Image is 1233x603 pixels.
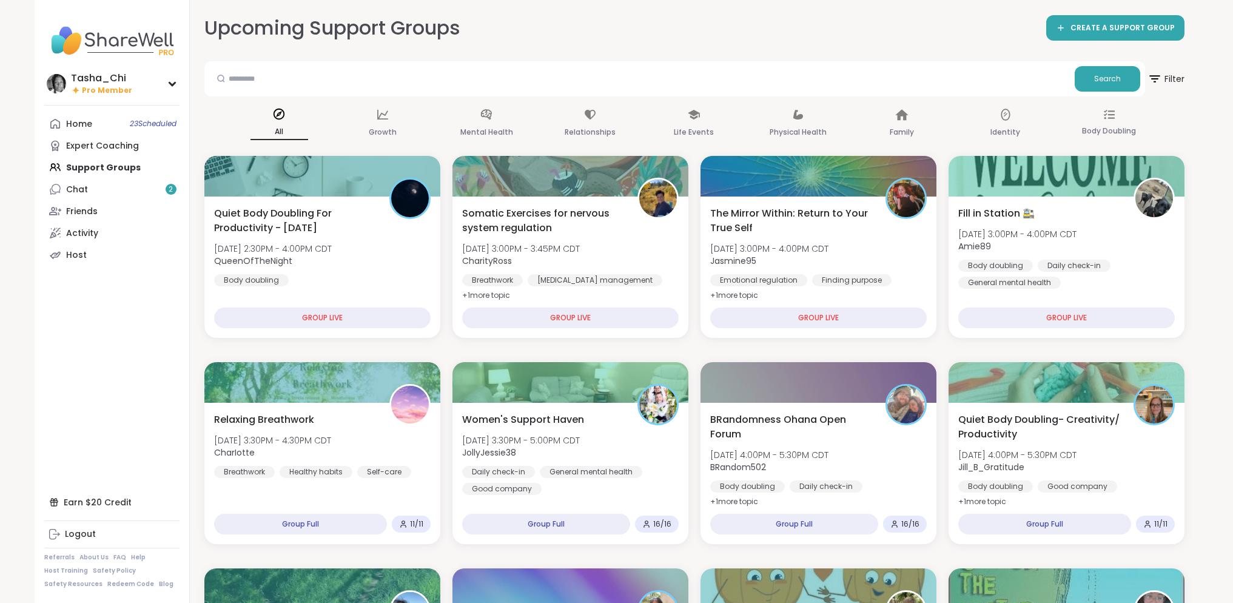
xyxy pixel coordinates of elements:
p: Mental Health [460,125,513,140]
div: Body doubling [958,480,1033,493]
img: Jasmine95 [887,180,925,217]
span: CREATE A SUPPORT GROUP [1070,23,1175,33]
div: Expert Coaching [66,140,139,152]
span: Filter [1147,64,1184,93]
div: Daily check-in [462,466,535,478]
div: GROUP LIVE [710,308,927,328]
span: 16 / 16 [653,519,671,529]
b: BRandom502 [710,461,766,473]
img: CharIotte [391,386,429,423]
div: GROUP LIVE [462,308,679,328]
div: Group Full [462,514,630,534]
div: Emotional regulation [710,274,807,286]
div: Earn $20 Credit [44,491,180,513]
a: Expert Coaching [44,135,180,157]
div: GROUP LIVE [214,308,431,328]
p: All [250,124,308,140]
img: QueenOfTheNight [391,180,429,217]
button: Filter [1147,61,1184,96]
div: Home [66,118,92,130]
div: Daily check-in [1038,260,1110,272]
img: Amie89 [1135,180,1173,217]
span: [DATE] 3:30PM - 5:00PM CDT [462,434,580,446]
a: Redeem Code [107,580,154,588]
span: Quiet Body Doubling- Creativity/ Productivity [958,413,1120,442]
span: [DATE] 4:00PM - 5:30PM CDT [958,449,1077,461]
p: Relationships [565,125,616,140]
a: Host Training [44,567,88,575]
a: Help [131,553,146,562]
div: Host [66,249,87,261]
a: Friends [44,200,180,222]
a: Referrals [44,553,75,562]
a: Safety Policy [93,567,136,575]
button: Search [1075,66,1140,92]
a: Home23Scheduled [44,113,180,135]
b: CharityRoss [462,255,512,267]
div: Healthy habits [280,466,352,478]
span: Pro Member [82,86,132,96]
span: [DATE] 3:30PM - 4:30PM CDT [214,434,331,446]
div: Self-care [357,466,411,478]
span: 11 / 11 [410,519,423,529]
a: Logout [44,524,180,545]
div: Breathwork [214,466,275,478]
img: BRandom502 [887,386,925,423]
div: Group Full [958,514,1131,534]
span: Relaxing Breathwork [214,413,314,427]
b: Jasmine95 [710,255,756,267]
div: Tasha_Chi [71,72,132,85]
a: Chat2 [44,178,180,200]
span: [DATE] 2:30PM - 4:00PM CDT [214,243,332,255]
a: CREATE A SUPPORT GROUP [1046,15,1184,41]
h2: Upcoming Support Groups [204,15,460,42]
div: Group Full [710,514,878,534]
div: Friends [66,206,98,218]
b: CharIotte [214,446,255,459]
p: Life Events [674,125,714,140]
b: QueenOfTheNight [214,255,292,267]
div: Body doubling [958,260,1033,272]
p: Physical Health [770,125,827,140]
img: Tasha_Chi [47,74,66,93]
span: Search [1094,73,1121,84]
a: FAQ [113,553,126,562]
div: Body doubling [710,480,785,493]
div: Finding purpose [812,274,892,286]
span: 16 / 16 [901,519,919,529]
p: Growth [369,125,397,140]
span: Quiet Body Doubling For Productivity - [DATE] [214,206,376,235]
img: JollyJessie38 [639,386,677,423]
img: ShareWell Nav Logo [44,19,180,62]
span: Women's Support Haven [462,413,584,427]
img: Jill_B_Gratitude [1135,386,1173,423]
a: Host [44,244,180,266]
a: Safety Resources [44,580,102,588]
img: CharityRoss [639,180,677,217]
div: General mental health [958,277,1061,289]
div: Logout [65,528,96,541]
a: About Us [79,553,109,562]
b: Amie89 [958,240,991,252]
span: [DATE] 3:00PM - 4:00PM CDT [710,243,828,255]
div: [MEDICAL_DATA] management [528,274,662,286]
span: [DATE] 3:00PM - 3:45PM CDT [462,243,580,255]
span: 2 [169,184,173,195]
span: Somatic Exercises for nervous system regulation [462,206,624,235]
span: Fill in Station 🚉 [958,206,1035,221]
span: The Mirror Within: Return to Your True Self [710,206,872,235]
span: 23 Scheduled [130,119,176,129]
a: Activity [44,222,180,244]
div: Chat [66,184,88,196]
p: Family [890,125,914,140]
div: GROUP LIVE [958,308,1175,328]
span: [DATE] 3:00PM - 4:00PM CDT [958,228,1077,240]
div: Daily check-in [790,480,862,493]
div: Body doubling [214,274,289,286]
div: Breathwork [462,274,523,286]
p: Body Doubling [1082,124,1136,138]
div: Good company [1038,480,1117,493]
div: Group Full [214,514,387,534]
b: JollyJessie38 [462,446,516,459]
b: Jill_B_Gratitude [958,461,1024,473]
